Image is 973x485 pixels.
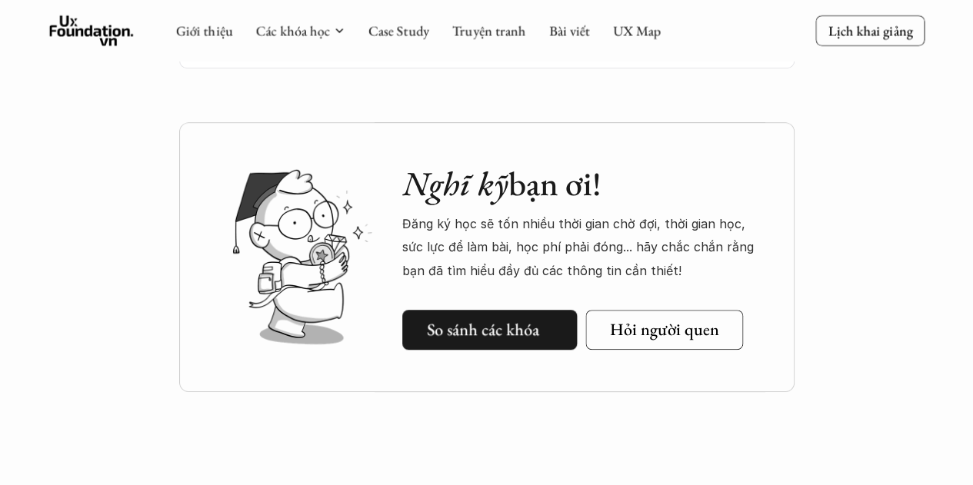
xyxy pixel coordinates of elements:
[815,15,925,45] a: Lịch khai giảng
[585,310,743,350] a: Hỏi người quen
[548,22,589,39] a: Bài viết
[255,22,329,39] a: Các khóa học
[610,320,719,340] h5: Hỏi người quen
[612,22,661,39] a: UX Map
[402,161,508,205] em: Nghĩ kỹ
[175,22,232,39] a: Giới thiệu
[452,22,525,39] a: Truyện tranh
[402,310,577,350] a: So sánh các khóa
[828,22,912,39] p: Lịch khai giảng
[368,22,428,39] a: Case Study
[427,320,539,340] h5: So sánh các khóa
[402,212,764,282] p: Đăng ký học sẽ tốn nhiều thời gian chờ đợi, thời gian học, sức lực để làm bài, học phí phải đóng....
[402,164,764,204] h2: bạn ơi!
